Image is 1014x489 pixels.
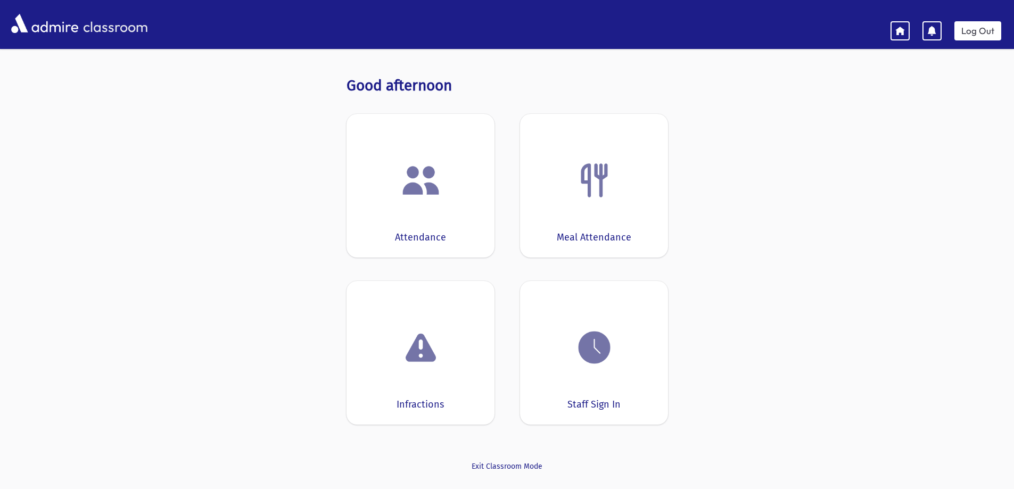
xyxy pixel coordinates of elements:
[395,230,446,245] div: Attendance
[397,397,444,412] div: Infractions
[347,77,668,95] h3: Good afternoon
[9,11,81,36] img: AdmirePro
[401,329,441,370] img: exclamation.png
[574,160,615,201] img: Fork.png
[574,327,615,368] img: clock.png
[954,21,1001,40] a: Log Out
[401,160,441,201] img: users.png
[557,230,631,245] div: Meal Attendance
[567,397,621,412] div: Staff Sign In
[347,461,668,472] a: Exit Classroom Mode
[81,10,148,38] span: classroom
